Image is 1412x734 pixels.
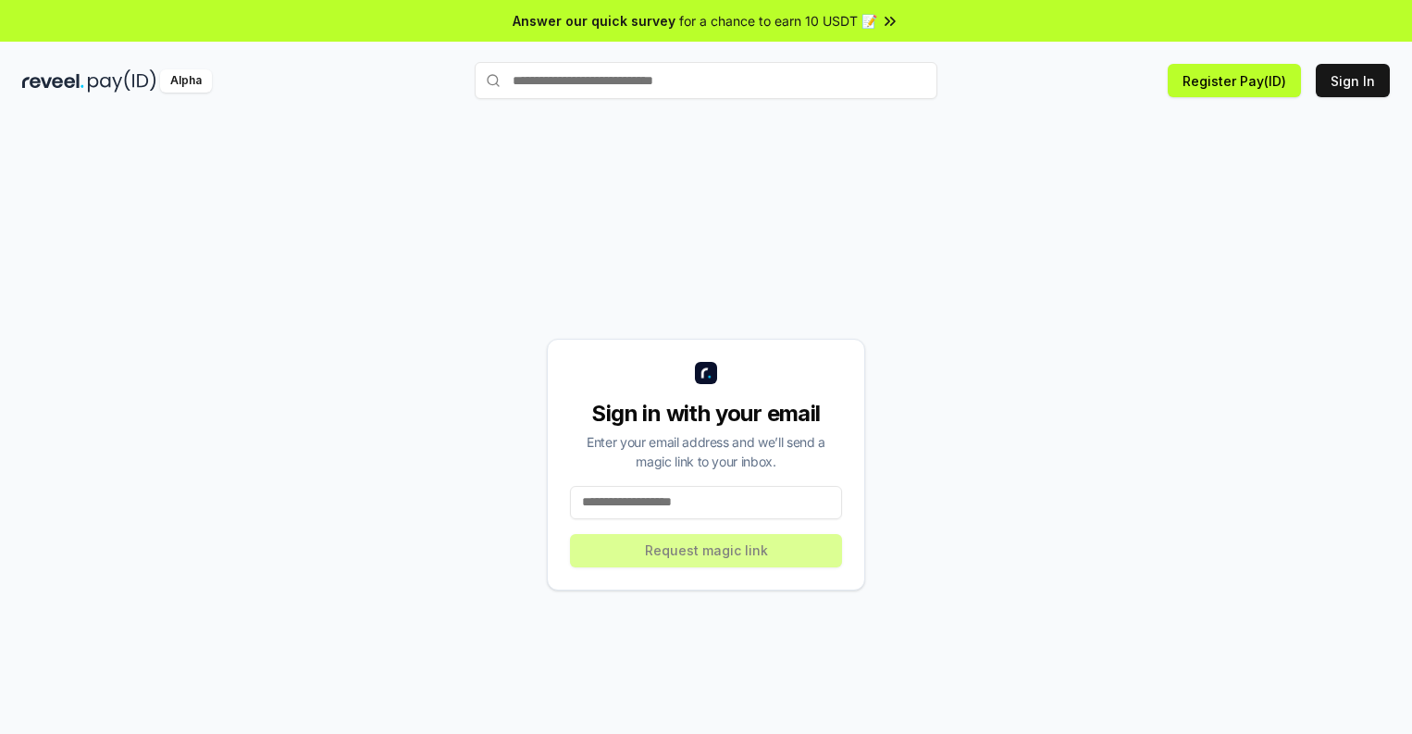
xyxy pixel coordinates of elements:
div: Sign in with your email [570,399,842,429]
span: for a chance to earn 10 USDT 📝 [679,11,877,31]
button: Register Pay(ID) [1168,64,1301,97]
button: Sign In [1316,64,1390,97]
img: logo_small [695,362,717,384]
img: pay_id [88,69,156,93]
div: Enter your email address and we’ll send a magic link to your inbox. [570,432,842,471]
img: reveel_dark [22,69,84,93]
div: Alpha [160,69,212,93]
span: Answer our quick survey [513,11,675,31]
